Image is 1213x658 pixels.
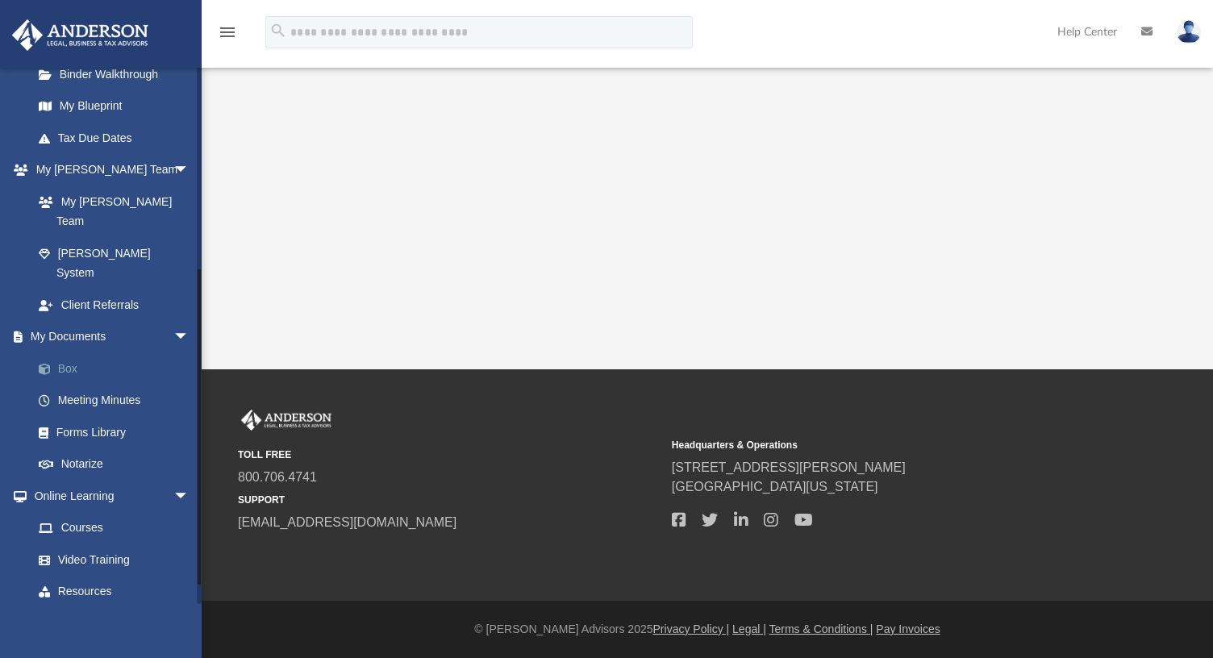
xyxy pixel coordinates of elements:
[1177,20,1201,44] img: User Pic
[269,22,287,40] i: search
[23,512,206,544] a: Courses
[173,154,206,187] span: arrow_drop_down
[202,621,1213,638] div: © [PERSON_NAME] Advisors 2025
[23,237,206,289] a: [PERSON_NAME] System
[11,321,214,353] a: My Documentsarrow_drop_down
[23,185,198,237] a: My [PERSON_NAME] Team
[238,470,317,484] a: 800.706.4741
[238,410,335,431] img: Anderson Advisors Platinum Portal
[7,19,153,51] img: Anderson Advisors Platinum Portal
[672,460,906,474] a: [STREET_ADDRESS][PERSON_NAME]
[672,438,1094,452] small: Headquarters & Operations
[173,321,206,354] span: arrow_drop_down
[876,623,940,635] a: Pay Invoices
[23,416,206,448] a: Forms Library
[23,385,214,417] a: Meeting Minutes
[23,58,214,90] a: Binder Walkthrough
[218,31,237,42] a: menu
[23,90,206,123] a: My Blueprint
[218,23,237,42] i: menu
[11,154,206,186] a: My [PERSON_NAME] Teamarrow_drop_down
[23,448,214,481] a: Notarize
[23,576,206,608] a: Resources
[23,289,206,321] a: Client Referrals
[769,623,873,635] a: Terms & Conditions |
[653,623,730,635] a: Privacy Policy |
[173,480,206,513] span: arrow_drop_down
[238,493,661,507] small: SUPPORT
[672,480,878,493] a: [GEOGRAPHIC_DATA][US_STATE]
[732,623,766,635] a: Legal |
[23,543,198,576] a: Video Training
[11,480,206,512] a: Online Learningarrow_drop_down
[238,515,456,529] a: [EMAIL_ADDRESS][DOMAIN_NAME]
[238,448,661,462] small: TOLL FREE
[23,122,214,154] a: Tax Due Dates
[23,352,214,385] a: Box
